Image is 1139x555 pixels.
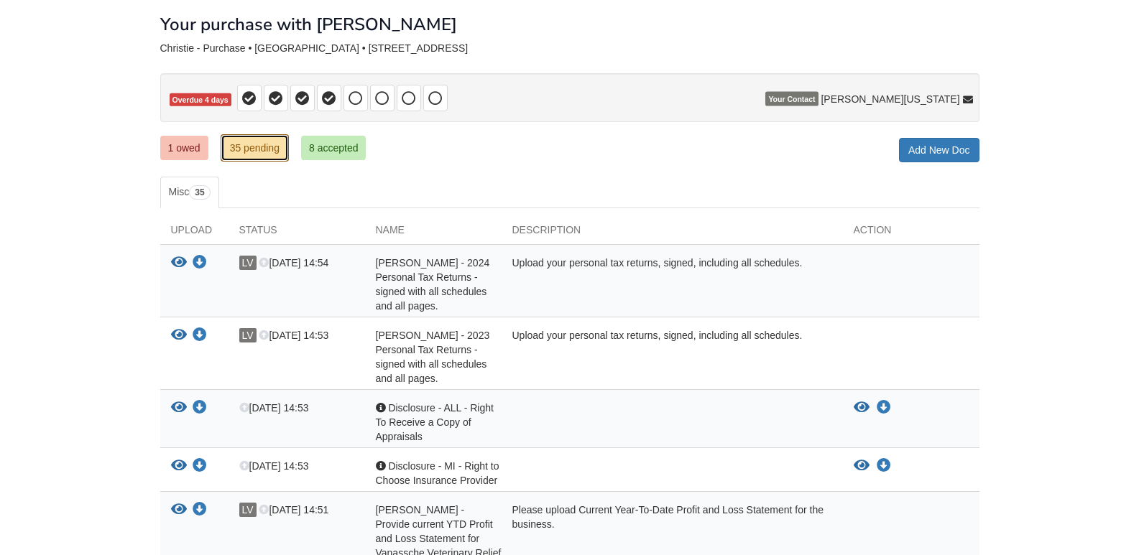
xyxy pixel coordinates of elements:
[160,223,229,244] div: Upload
[193,258,207,269] a: Download Linda Vanassche - 2024 Personal Tax Returns - signed with all schedules and all pages.
[239,503,257,517] span: LV
[160,42,979,55] div: Christie - Purchase • [GEOGRAPHIC_DATA] • [STREET_ADDRESS]
[171,256,187,271] button: View Linda Vanassche - 2024 Personal Tax Returns - signed with all schedules and all pages.
[376,330,490,384] span: [PERSON_NAME] - 2023 Personal Tax Returns - signed with all schedules and all pages.
[193,403,207,414] a: Download Disclosure - ALL - Right To Receive a Copy of Appraisals
[854,459,870,473] button: View Disclosure - MI - Right to Choose Insurance Provider
[502,223,843,244] div: Description
[765,92,818,106] span: Your Contact
[899,138,979,162] a: Add New Doc
[160,15,457,34] h1: Your purchase with [PERSON_NAME]
[171,401,187,416] button: View Disclosure - ALL - Right To Receive a Copy of Appraisals
[259,330,328,341] span: [DATE] 14:53
[171,503,187,518] button: View Linda Vanassche - Provide current YTD Profit and Loss Statement for Vanassche Veterinary Rel...
[301,136,366,160] a: 8 accepted
[229,223,365,244] div: Status
[854,401,870,415] button: View Disclosure - ALL - Right To Receive a Copy of Appraisals
[170,93,231,107] span: Overdue 4 days
[376,257,490,312] span: [PERSON_NAME] - 2024 Personal Tax Returns - signed with all schedules and all pages.
[193,330,207,342] a: Download Linda Vanassche - 2023 Personal Tax Returns - signed with all schedules and all pages.
[160,136,208,160] a: 1 owed
[259,504,328,516] span: [DATE] 14:51
[365,223,502,244] div: Name
[376,402,494,442] span: Disclosure - ALL - Right To Receive a Copy of Appraisals
[189,185,210,200] span: 35
[193,505,207,516] a: Download Linda Vanassche - Provide current YTD Profit and Loss Statement for Vanassche Veterinary...
[259,257,328,269] span: [DATE] 14:54
[239,460,309,472] span: [DATE] 14:53
[843,223,979,244] div: Action
[502,328,843,386] div: Upload your personal tax returns, signed, including all schedules.
[171,328,187,343] button: View Linda Vanassche - 2023 Personal Tax Returns - signed with all schedules and all pages.
[239,328,257,342] span: LV
[376,460,499,486] span: Disclosure - MI - Right to Choose Insurance Provider
[160,177,219,208] a: Misc
[877,402,891,414] a: Download Disclosure - ALL - Right To Receive a Copy of Appraisals
[502,256,843,313] div: Upload your personal tax returns, signed, including all schedules.
[821,92,959,106] span: [PERSON_NAME][US_STATE]
[239,402,309,414] span: [DATE] 14:53
[239,256,257,270] span: LV
[193,461,207,472] a: Download Disclosure - MI - Right to Choose Insurance Provider
[221,134,289,162] a: 35 pending
[877,460,891,472] a: Download Disclosure - MI - Right to Choose Insurance Provider
[171,459,187,474] button: View Disclosure - MI - Right to Choose Insurance Provider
